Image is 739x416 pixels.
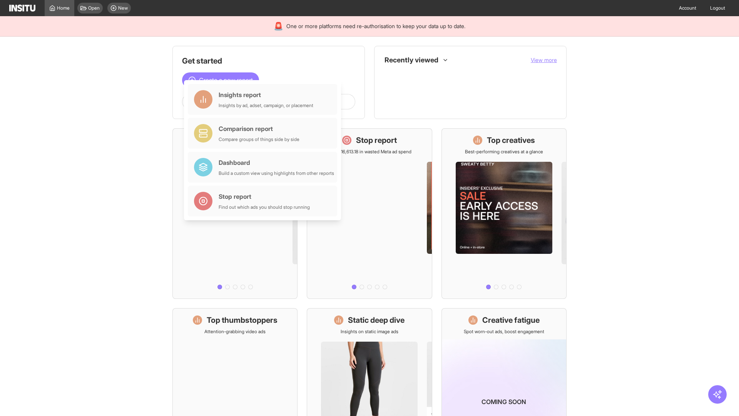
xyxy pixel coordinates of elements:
[207,315,278,325] h1: Top thumbstoppers
[327,149,411,155] p: Save £16,613.18 in wasted Meta ad spend
[204,329,266,335] p: Attention-grabbing video ads
[487,135,535,146] h1: Top creatives
[531,57,557,63] span: View more
[219,170,334,176] div: Build a custom view using highlights from other reports
[9,5,35,12] img: Logo
[219,124,299,133] div: Comparison report
[274,21,283,32] div: 🚨
[219,90,313,99] div: Insights report
[57,5,70,11] span: Home
[286,22,465,30] span: One or more platforms need re-authorisation to keep your data up to date.
[219,192,310,201] div: Stop report
[219,136,299,143] div: Compare groups of things side by side
[341,329,398,335] p: Insights on static image ads
[182,72,259,88] button: Create a new report
[219,102,313,109] div: Insights by ad, adset, campaign, or placement
[348,315,405,325] h1: Static deep dive
[465,149,543,155] p: Best-performing creatives at a glance
[307,128,432,299] a: Stop reportSave £16,613.18 in wasted Meta ad spend
[219,158,334,167] div: Dashboard
[356,135,397,146] h1: Stop report
[172,128,298,299] a: What's live nowSee all active ads instantly
[531,56,557,64] button: View more
[199,75,253,85] span: Create a new report
[118,5,128,11] span: New
[182,55,355,66] h1: Get started
[88,5,100,11] span: Open
[219,204,310,210] div: Find out which ads you should stop running
[441,128,567,299] a: Top creativesBest-performing creatives at a glance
